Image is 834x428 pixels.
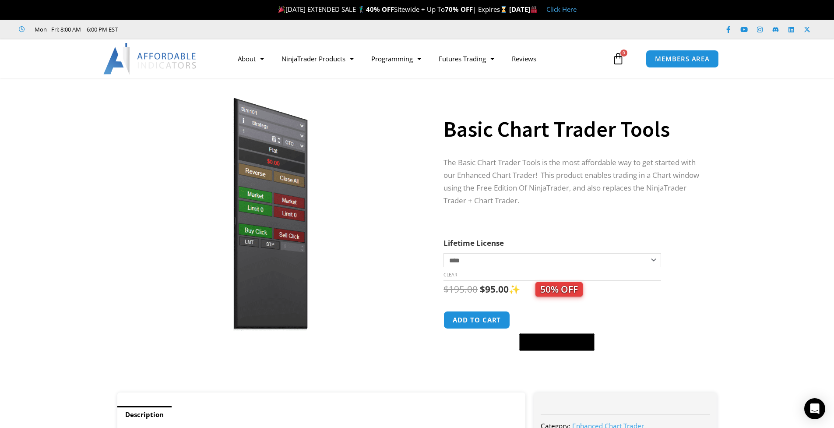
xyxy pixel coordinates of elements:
[117,406,172,423] a: Description
[646,50,719,68] a: MEMBERS AREA
[443,283,478,295] bdi: 195.00
[443,283,449,295] span: $
[32,24,118,35] span: Mon - Fri: 8:00 AM – 6:00 PM EST
[443,114,699,145] h1: Basic Chart Trader Tools
[430,49,503,69] a: Futures Trading
[443,272,457,278] a: Clear options
[535,282,583,297] span: 50% OFF
[599,46,637,71] a: 0
[480,283,485,295] span: $
[130,25,261,34] iframe: Customer reviews powered by Trustpilot
[546,5,577,14] a: Click Here
[480,283,509,295] bdi: 95.00
[443,238,504,248] label: Lifetime License
[276,5,509,14] span: [DATE] EXTENDED SALE 🏌️‍♂️ Sitewide + Up To | Expires
[366,5,394,14] strong: 40% OFF
[130,93,411,336] img: BasicTools | Affordable Indicators – NinjaTrader
[229,49,273,69] a: About
[620,50,627,57] span: 0
[804,398,825,419] div: Open Intercom Messenger
[273,49,362,69] a: NinjaTrader Products
[362,49,430,69] a: Programming
[229,49,610,69] nav: Menu
[278,6,285,13] img: 🎉
[509,283,583,295] span: ✨
[103,43,197,74] img: LogoAI | Affordable Indicators – NinjaTrader
[443,357,699,364] iframe: PayPal Message 1
[443,156,699,207] p: The Basic Chart Trader Tools is the most affordable way to get started with our Enhanced Chart Tr...
[517,310,596,331] iframe: Secure express checkout frame
[519,333,595,351] button: Buy with GPay
[509,5,538,14] strong: [DATE]
[655,56,710,62] span: MEMBERS AREA
[503,49,545,69] a: Reviews
[500,6,507,13] img: ⌛
[445,5,473,14] strong: 70% OFF
[443,311,510,329] button: Add to cart
[531,6,537,13] img: 🏭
